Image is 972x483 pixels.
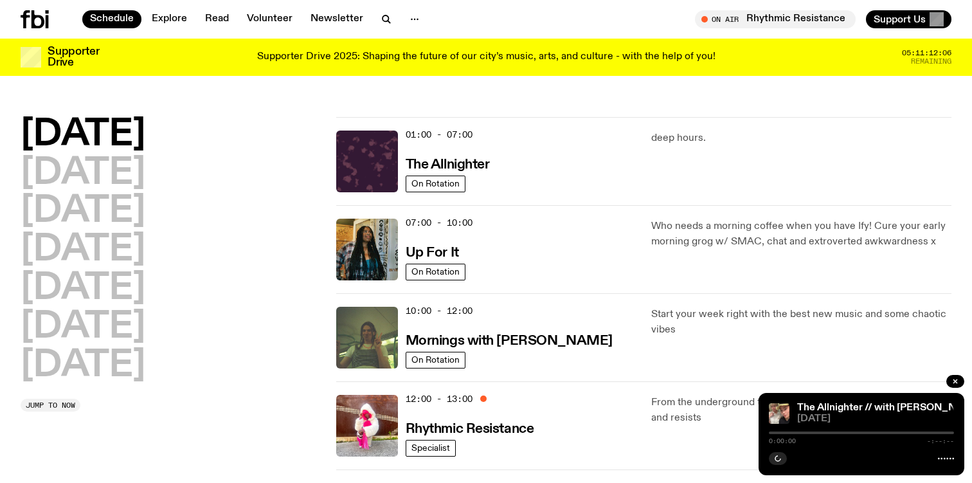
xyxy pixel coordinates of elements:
[406,332,613,348] a: Mornings with [PERSON_NAME]
[411,267,460,277] span: On Rotation
[21,309,145,345] button: [DATE]
[406,246,459,260] h3: Up For It
[21,117,145,153] button: [DATE]
[197,10,237,28] a: Read
[769,403,789,424] img: Two girls take a selfie. Girl on the right wears a baseball cap and wearing a black hoodie. Girl ...
[406,244,459,260] a: Up For It
[651,219,951,250] p: Who needs a morning coffee when you have Ify! Cure your early morning grog w/ SMAC, chat and extr...
[406,129,473,141] span: 01:00 - 07:00
[48,46,99,68] h3: Supporter Drive
[406,264,465,280] a: On Rotation
[411,179,460,188] span: On Rotation
[927,438,954,444] span: -:--:--
[21,232,145,268] button: [DATE]
[21,399,80,412] button: Jump to now
[406,393,473,405] span: 12:00 - 13:00
[651,131,951,146] p: deep hours.
[411,355,460,365] span: On Rotation
[406,440,456,457] a: Specialist
[406,420,534,436] a: Rhythmic Resistance
[406,158,490,172] h3: The Allnighter
[144,10,195,28] a: Explore
[874,14,926,25] span: Support Us
[769,438,796,444] span: 0:00:00
[82,10,141,28] a: Schedule
[651,307,951,338] p: Start your week right with the best new music and some chaotic vibes
[406,156,490,172] a: The Allnighter
[866,10,951,28] button: Support Us
[257,51,715,63] p: Supporter Drive 2025: Shaping the future of our city’s music, arts, and culture - with the help o...
[406,217,473,229] span: 07:00 - 10:00
[336,219,398,280] img: Ify - a Brown Skin girl with black braided twists, looking up to the side with her tongue stickin...
[651,395,951,426] p: From the underground to the uprising, where music remembers and resists
[239,10,300,28] a: Volunteer
[406,423,534,436] h3: Rhythmic Resistance
[336,307,398,369] img: Jim Kretschmer in a really cute outfit with cute braids, standing on a train holding up a peace s...
[21,194,145,230] button: [DATE]
[406,176,465,192] a: On Rotation
[695,10,856,28] button: On AirRhythmic Resistance
[303,10,371,28] a: Newsletter
[406,352,465,369] a: On Rotation
[797,414,954,424] span: [DATE]
[902,50,951,57] span: 05:11:12:06
[21,271,145,307] button: [DATE]
[411,443,450,453] span: Specialist
[26,402,75,409] span: Jump to now
[336,395,398,457] img: Attu crouches on gravel in front of a brown wall. They are wearing a white fur coat with a hood, ...
[406,305,473,317] span: 10:00 - 12:00
[21,156,145,192] button: [DATE]
[21,348,145,384] button: [DATE]
[911,58,951,65] span: Remaining
[406,334,613,348] h3: Mornings with [PERSON_NAME]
